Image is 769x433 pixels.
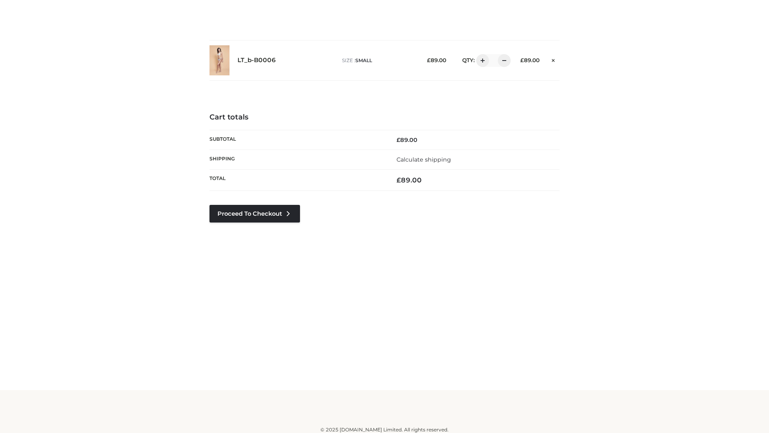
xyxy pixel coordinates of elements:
bdi: 89.00 [397,136,417,144]
th: Subtotal [209,130,384,150]
a: LT_b-B0006 [238,57,276,64]
div: QTY: [454,54,508,67]
a: Proceed to Checkout [209,205,300,223]
h4: Cart totals [209,113,560,122]
img: LT_b-B0006 - SMALL [209,45,229,75]
span: £ [397,136,400,144]
bdi: 89.00 [427,57,446,63]
bdi: 89.00 [397,176,422,184]
th: Shipping [209,150,384,169]
p: size : [342,57,415,64]
bdi: 89.00 [520,57,540,63]
span: £ [427,57,431,63]
th: Total [209,170,384,191]
a: Remove this item [548,54,560,65]
span: SMALL [355,57,372,63]
span: £ [397,176,401,184]
a: Calculate shipping [397,156,451,163]
span: £ [520,57,524,63]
